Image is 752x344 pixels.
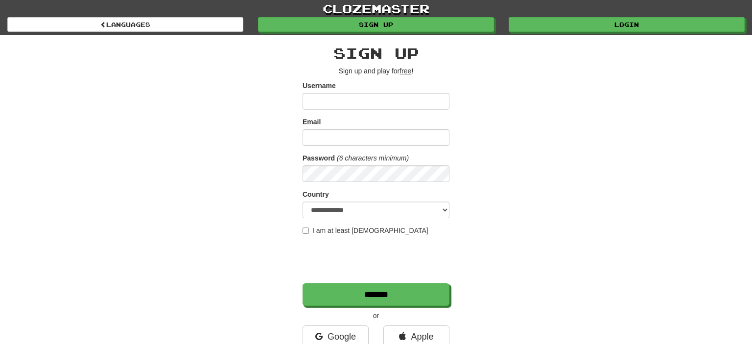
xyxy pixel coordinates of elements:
[303,240,451,278] iframe: reCAPTCHA
[303,117,321,127] label: Email
[303,189,329,199] label: Country
[303,226,428,235] label: I am at least [DEMOGRAPHIC_DATA]
[7,17,243,32] a: Languages
[258,17,494,32] a: Sign up
[303,66,449,76] p: Sign up and play for !
[303,153,335,163] label: Password
[303,81,336,91] label: Username
[303,311,449,321] p: or
[337,154,409,162] em: (6 characters minimum)
[303,45,449,61] h2: Sign up
[303,228,309,234] input: I am at least [DEMOGRAPHIC_DATA]
[509,17,745,32] a: Login
[399,67,411,75] u: free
